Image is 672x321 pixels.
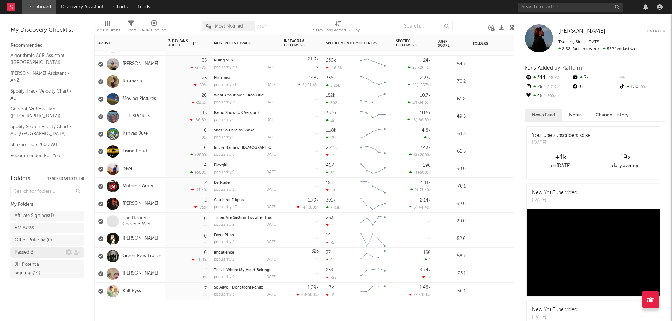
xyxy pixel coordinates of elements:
[532,314,577,321] div: [DATE]
[214,198,244,202] a: Catching Flights
[214,101,237,104] div: popularity: 19
[421,181,431,185] div: 1.11k
[215,24,243,29] span: Most Notified
[307,206,318,210] span: -100 %
[265,136,277,139] div: [DATE]
[312,17,364,38] div: 7-Day Fans Added (7-Day Fans Added)
[326,233,331,238] div: 14
[525,65,582,71] span: Fans Added by Platform
[214,251,277,255] div: Impatience
[204,128,207,133] div: 6
[412,118,416,122] span: 15
[326,83,340,88] div: 5.26k
[618,82,665,92] div: 100
[190,118,207,122] div: -86.8 %
[202,76,207,80] div: 25
[420,111,431,115] div: 10.5k
[558,28,605,34] span: [PERSON_NAME]
[10,260,84,278] a: JH Potential Signings(14)
[429,258,431,262] span: 1
[558,47,641,51] span: 552 fans last week
[409,170,431,175] div: ( )
[94,26,120,35] div: Edit Columns
[202,111,207,115] div: 15
[214,188,234,192] div: popularity: 3
[214,251,234,255] a: Impatience
[296,292,319,297] div: ( )
[326,198,336,203] div: 391k
[438,165,466,173] div: 60.0
[214,59,233,63] a: Rising Sun
[593,162,658,170] div: daily average
[122,236,159,242] a: [PERSON_NAME]
[326,118,335,123] div: 19
[301,206,306,210] span: -4
[357,73,389,90] svg: Chart title
[326,93,335,98] div: 152k
[214,146,295,150] a: In the Name of [DEMOGRAPHIC_DATA] (Live)
[10,26,84,35] div: My Discovery Checklist
[326,136,336,140] div: 171
[191,188,207,192] div: -71.4 %
[10,211,84,221] a: Affiliate Signings(1)
[408,65,431,70] div: ( )
[326,250,331,255] div: 37
[10,223,84,233] a: RM AU(9)
[528,153,593,162] div: +1k
[438,95,466,103] div: 61.8
[308,285,319,290] div: 1.09k
[214,216,331,220] a: Times Are Getting Tougher Than Tough - 2006 Digital Remaster
[122,79,142,85] a: Rromarin
[10,70,77,84] a: [PERSON_NAME] Assistant / ANZ
[357,143,389,160] svg: Chart title
[202,286,207,291] div: -7
[142,17,166,38] div: A&R Pipeline
[204,217,207,221] div: 0
[214,66,237,70] div: popularity: 39
[423,163,431,168] div: 596
[265,83,277,87] div: [DATE]
[122,271,159,277] a: [PERSON_NAME]
[326,170,335,175] div: 32
[326,285,334,290] div: 1.7k
[326,146,337,150] div: 2.24k
[214,76,232,80] a: Heartbeat
[214,233,277,237] div: Fever Pitch
[214,286,263,290] a: So Alive - Donatachi Remix
[438,130,466,138] div: 61.3
[214,163,227,167] a: Playgirl
[418,66,430,70] span: -19.4 %
[308,57,319,61] div: 21.9k
[558,40,600,44] span: Tracking Since: [DATE]
[400,21,453,31] input: Search...
[15,212,54,220] div: Affiliate Signings ( 1 )
[410,188,431,192] div: ( )
[214,198,277,202] div: Catching Flights
[558,47,600,51] span: 2.52k fans this week
[265,240,277,244] div: [DATE]
[525,73,572,82] div: 344
[265,101,277,104] div: [DATE]
[265,258,277,262] div: [DATE]
[214,94,277,97] div: What About Me? - Acoustic
[420,198,431,203] div: 2.14k
[214,181,230,185] a: Darkside
[409,153,431,157] div: ( )
[10,187,84,197] input: Search for folders...
[122,253,161,259] a: Green Eyes Traitor
[122,183,153,189] a: Mother's Army
[10,123,77,137] a: Spotify Search Virality Chart / AU-[GEOGRAPHIC_DATA]
[542,94,556,98] span: +50 %
[532,306,577,314] div: New YouTube video
[326,293,335,297] div: -8
[518,3,623,12] input: Search for artists
[438,200,466,208] div: 69.0
[326,153,336,158] div: -35
[214,83,236,87] div: popularity: 51
[191,100,207,105] div: -23.1 %
[418,83,430,87] span: +267 %
[326,268,333,272] div: 233
[438,252,466,261] div: 58.7
[214,94,264,97] a: What About Me? - Acoustic
[414,171,416,175] span: 4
